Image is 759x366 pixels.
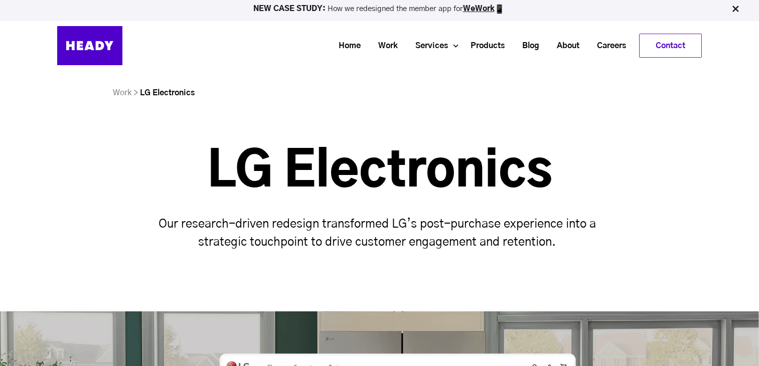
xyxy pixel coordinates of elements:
[495,4,505,14] img: app emoji
[463,5,495,13] a: WeWork
[132,34,702,58] div: Navigation Menu
[544,37,584,55] a: About
[141,148,619,196] h1: LG Electronics
[253,5,328,13] strong: NEW CASE STUDY:
[5,4,754,14] p: How we redesigned the member app for
[326,37,366,55] a: Home
[403,37,453,55] a: Services
[140,85,195,100] li: LG Electronics
[640,34,701,57] a: Contact
[730,4,740,14] img: Close Bar
[510,37,544,55] a: Blog
[458,37,510,55] a: Products
[57,26,122,65] img: Heady_Logo_Web-01 (1)
[366,37,403,55] a: Work
[141,215,619,251] p: Our research-driven redesign transformed LG’s post-purchase experience into a strategic touchpoin...
[584,37,631,55] a: Careers
[113,89,138,97] a: Work >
